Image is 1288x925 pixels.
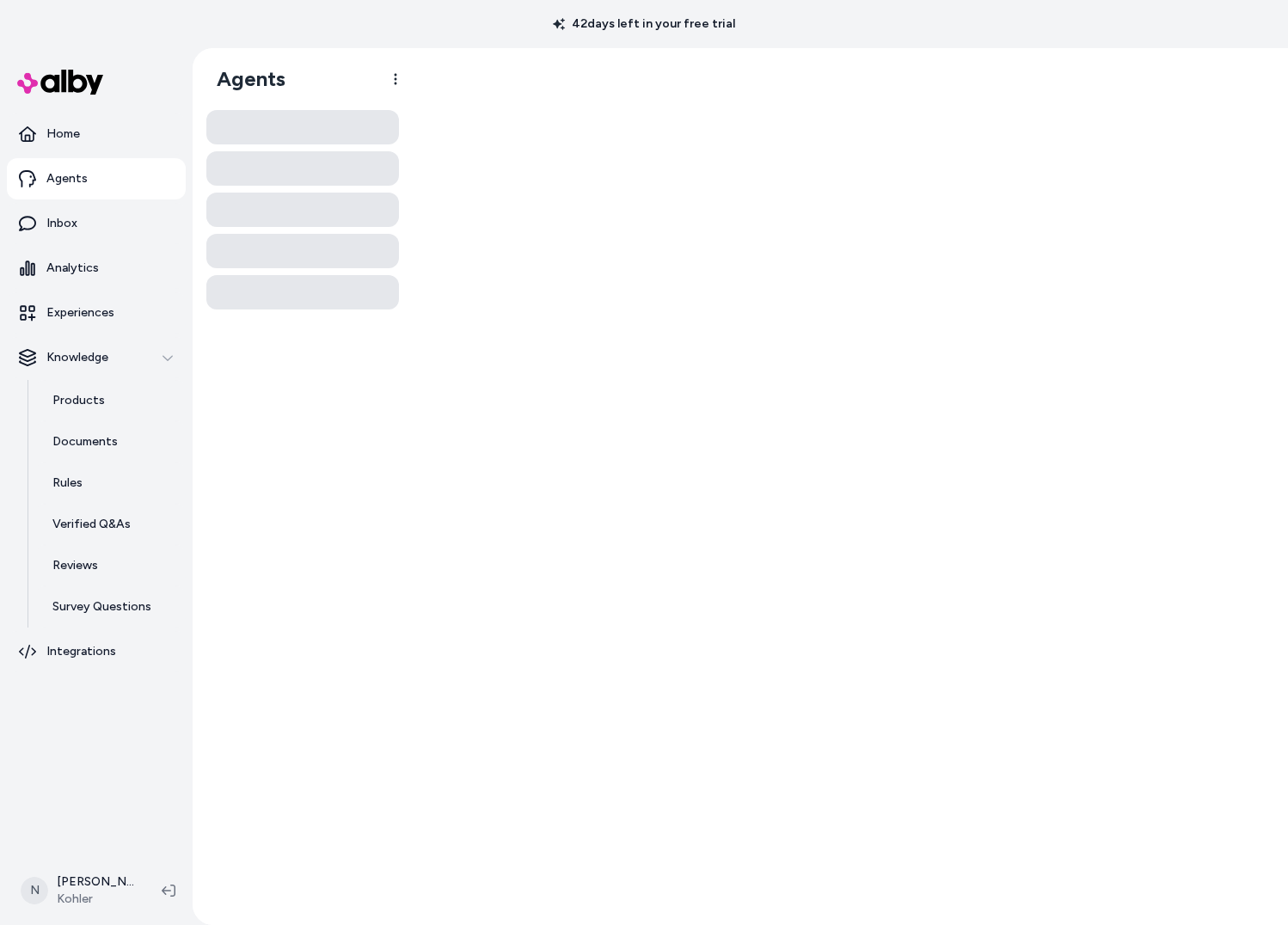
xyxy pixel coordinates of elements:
a: Documents [35,421,186,462]
a: Survey Questions [35,586,186,628]
a: Products [35,380,186,421]
p: Knowledge [46,349,108,366]
a: Inbox [7,203,186,244]
a: Verified Q&As [35,504,186,545]
span: Kohler [57,891,134,908]
a: Home [7,113,186,155]
p: Survey Questions [52,598,151,616]
a: Integrations [7,631,186,672]
p: Inbox [46,215,77,232]
a: Experiences [7,292,186,334]
button: N[PERSON_NAME]Kohler [10,863,148,918]
p: Rules [52,475,83,492]
span: N [21,877,48,904]
p: Reviews [52,557,98,574]
p: Integrations [46,643,116,660]
a: Rules [35,462,186,504]
p: Experiences [46,304,114,322]
button: Knowledge [7,337,186,378]
p: 42 days left in your free trial [543,15,745,33]
p: Verified Q&As [52,516,131,533]
p: Analytics [46,260,99,277]
p: [PERSON_NAME] [57,873,134,891]
p: Agents [46,170,88,187]
a: Agents [7,158,186,199]
a: Analytics [7,248,186,289]
p: Products [52,392,105,409]
a: Reviews [35,545,186,586]
img: alby Logo [17,70,103,95]
p: Home [46,126,80,143]
h1: Agents [203,66,285,92]
p: Documents [52,433,118,450]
